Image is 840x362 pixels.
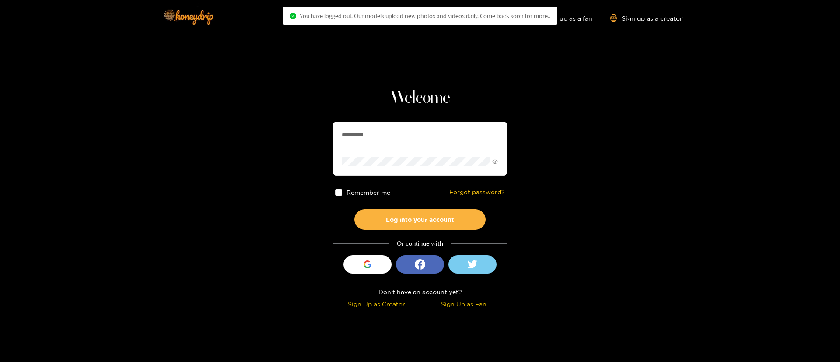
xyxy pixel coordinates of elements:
div: Sign Up as Creator [335,299,418,309]
div: Or continue with [333,239,507,249]
button: Log into your account [354,209,486,230]
span: check-circle [290,13,296,19]
a: Sign up as a creator [610,14,682,22]
a: Sign up as a fan [532,14,592,22]
div: Sign Up as Fan [422,299,505,309]
span: You have logged out. Our models upload new photos and videos daily. Come back soon for more.. [300,12,550,19]
div: Don't have an account yet? [333,287,507,297]
span: eye-invisible [492,159,498,165]
h1: Welcome [333,88,507,109]
a: Forgot password? [449,189,505,196]
span: Remember me [347,189,391,196]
